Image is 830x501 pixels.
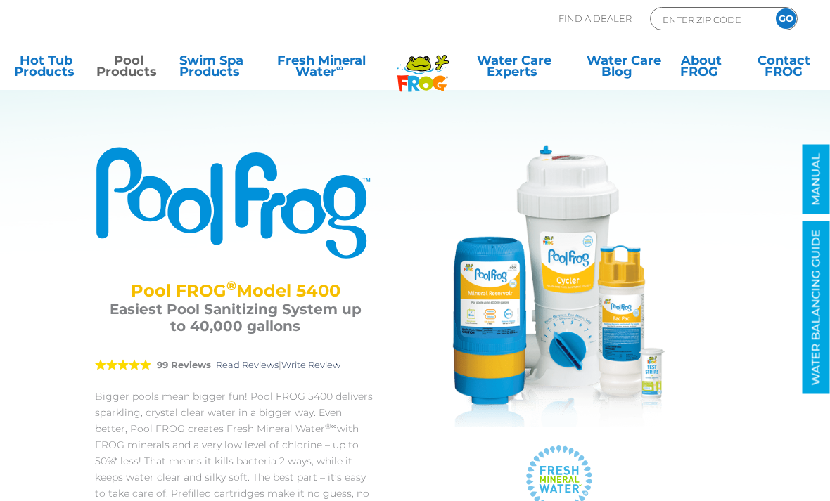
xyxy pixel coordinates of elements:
[226,278,236,294] sup: ®
[587,55,651,83] a: Water CareBlog
[14,55,78,83] a: Hot TubProducts
[776,8,796,29] input: GO
[95,359,151,370] span: 5
[325,422,337,431] sup: ®∞
[109,301,362,334] h3: Easiest Pool Sanitizing System up to 40,000 gallons
[803,221,830,394] a: WATER BALANCING GUIDE
[281,359,340,370] a: Write Review
[216,359,279,370] a: Read Reviews
[558,7,632,30] p: Find A Dealer
[95,343,376,389] div: |
[459,55,568,83] a: Water CareExperts
[96,55,160,83] a: PoolProducts
[262,55,381,83] a: Fresh MineralWater∞
[390,37,456,92] img: Frog Products Logo
[95,145,376,260] img: Product Logo
[157,359,211,370] strong: 99 Reviews
[670,55,734,83] a: AboutFROG
[109,281,362,301] h2: Pool FROG Model 5400
[336,62,343,73] sup: ∞
[803,145,830,214] a: MANUAL
[752,55,816,83] a: ContactFROG
[179,55,243,83] a: Swim SpaProducts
